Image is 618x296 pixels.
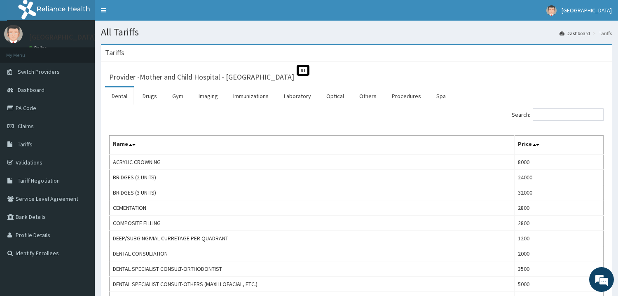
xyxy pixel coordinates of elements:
[514,277,603,292] td: 5000
[110,277,515,292] td: DENTAL SPECIALIST CONSULT-OTHERS (MAXILLOFACIAL, ETC.)
[136,87,164,105] a: Drugs
[514,231,603,246] td: 1200
[514,261,603,277] td: 3500
[101,27,612,38] h1: All Tariffs
[562,7,612,14] span: [GEOGRAPHIC_DATA]
[29,45,49,51] a: Online
[192,87,225,105] a: Imaging
[110,154,515,170] td: ACRYLIC CROWNING
[514,154,603,170] td: 8000
[18,141,33,148] span: Tariffs
[105,49,124,56] h3: Tariffs
[297,65,309,76] span: St
[514,136,603,155] th: Price
[18,177,60,184] span: Tariff Negotiation
[430,87,452,105] a: Spa
[110,170,515,185] td: BRIDGES (2 UNITS)
[110,185,515,200] td: BRIDGES (3 UNITS)
[591,30,612,37] li: Tariffs
[533,108,604,121] input: Search:
[110,246,515,261] td: DENTAL CONSULTATION
[514,185,603,200] td: 32000
[514,246,603,261] td: 2000
[105,87,134,105] a: Dental
[109,73,294,81] h3: Provider - Mother and Child Hospital - [GEOGRAPHIC_DATA]
[514,200,603,216] td: 2800
[546,5,557,16] img: User Image
[166,87,190,105] a: Gym
[227,87,275,105] a: Immunizations
[110,261,515,277] td: DENTAL SPECIALIST CONSULT-ORTHODONTIST
[4,25,23,43] img: User Image
[353,87,383,105] a: Others
[18,86,44,94] span: Dashboard
[277,87,318,105] a: Laboratory
[514,170,603,185] td: 24000
[559,30,590,37] a: Dashboard
[110,136,515,155] th: Name
[110,231,515,246] td: DEEP/SUBGINGIVIAL CURRETAGE PER QUADRANT
[29,33,97,41] p: [GEOGRAPHIC_DATA]
[512,108,604,121] label: Search:
[110,216,515,231] td: COMPOSITE FILLING
[18,68,60,75] span: Switch Providers
[320,87,351,105] a: Optical
[514,216,603,231] td: 2800
[18,122,34,130] span: Claims
[385,87,428,105] a: Procedures
[110,200,515,216] td: CEMENTATION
